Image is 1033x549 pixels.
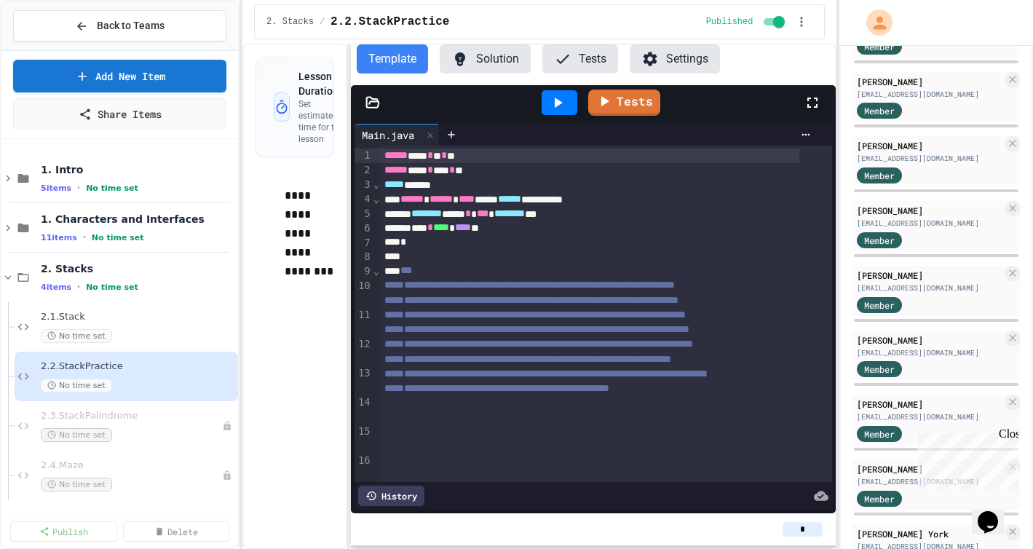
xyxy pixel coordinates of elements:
iframe: chat widget [972,491,1018,534]
span: 2.2.StackPractice [41,360,235,373]
button: Back to Teams [13,10,226,42]
span: 1. Intro [41,163,235,176]
span: 2.4.Maze [41,459,222,472]
div: Chat with us now!Close [6,6,100,92]
span: 1. Characters and Interfaces [41,213,235,226]
div: [EMAIL_ADDRESS][DOMAIN_NAME] [857,153,1002,164]
span: Member [864,363,895,376]
span: No time set [41,329,112,343]
span: 5 items [41,183,71,193]
a: Add New Item [13,60,226,92]
div: [EMAIL_ADDRESS][DOMAIN_NAME] [857,283,1002,293]
span: 11 items [41,233,77,242]
div: [PERSON_NAME] [857,139,1002,152]
div: [PERSON_NAME] [857,204,1002,217]
a: Delete [123,521,230,542]
iframe: chat widget [912,427,1018,489]
div: [PERSON_NAME] [857,75,1002,88]
div: [PERSON_NAME] [857,462,1002,475]
span: No time set [41,428,112,442]
div: Unpublished [222,470,232,481]
span: Back to Teams [97,18,165,33]
span: No time set [86,183,138,193]
div: [PERSON_NAME] York [857,527,1002,540]
div: Content is published and visible to students [706,13,788,31]
span: 2.2.StackPractice [331,13,449,31]
span: Member [864,299,895,312]
span: No time set [86,283,138,292]
span: Member [864,169,895,182]
div: [EMAIL_ADDRESS][DOMAIN_NAME] [857,218,1002,229]
div: [EMAIL_ADDRESS][DOMAIN_NAME] [857,476,1002,487]
div: [PERSON_NAME] [857,398,1002,411]
a: Publish [10,521,117,542]
span: / [320,16,325,28]
span: Member [864,492,895,505]
div: My Account [851,6,896,39]
span: Member [864,40,895,53]
div: Unpublished [222,421,232,431]
span: 2. Stacks [266,16,314,28]
span: 2. Stacks [41,262,235,275]
span: No time set [41,478,112,491]
div: [EMAIL_ADDRESS][DOMAIN_NAME] [857,411,1002,422]
div: [PERSON_NAME] [857,333,1002,347]
span: 2.1.Stack [41,311,235,323]
span: Published [706,16,753,28]
div: [EMAIL_ADDRESS][DOMAIN_NAME] [857,89,1002,100]
span: Member [864,104,895,117]
div: [EMAIL_ADDRESS][DOMAIN_NAME] [857,347,1002,358]
span: • [77,182,80,194]
span: 4 items [41,283,71,292]
div: [PERSON_NAME] [857,269,1002,282]
span: Member [864,234,895,247]
span: • [83,232,86,243]
span: No time set [92,233,144,242]
span: • [77,281,80,293]
span: No time set [41,379,112,392]
span: 2.3.StackPalindrome [41,410,222,422]
a: Share Items [13,98,226,130]
span: Member [864,427,895,441]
